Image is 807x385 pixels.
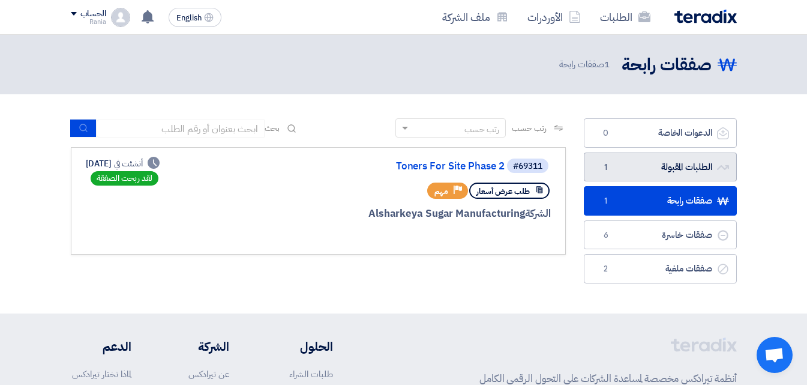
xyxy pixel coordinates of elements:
span: رتب حسب [512,122,546,135]
a: طلبات الشراء [289,368,333,381]
div: #69311 [513,162,542,171]
span: بحث [265,122,280,135]
li: الحلول [265,338,333,356]
span: الشركة [525,206,551,221]
img: profile_test.png [111,8,130,27]
a: صفقات خاسرة6 [584,220,737,250]
span: 1 [599,195,613,207]
a: ملف الشركة [433,3,518,31]
span: طلب عرض أسعار [476,186,530,197]
h2: صفقات رابحة [622,53,712,77]
span: 0 [599,127,613,139]
span: 2 [599,263,613,275]
div: [DATE] [86,157,160,170]
a: الطلبات [590,3,660,31]
span: 6 [599,229,613,241]
a: الطلبات المقبولة1 [584,153,737,182]
span: 1 [604,58,610,71]
div: Rania [71,19,106,25]
a: الدعوات الخاصة0 [584,118,737,148]
a: عن تيرادكس [188,368,229,381]
div: Alsharkeya Sugar Manufacturing [262,206,551,222]
a: صفقات ملغية2 [584,254,737,283]
span: 1 [599,162,613,174]
div: لقد ربحت الصفقة [91,171,158,186]
button: English [169,8,221,27]
span: English [176,14,202,22]
span: مهم [434,186,448,197]
div: Open chat [757,337,793,373]
li: الدعم [71,338,131,356]
div: رتب حسب [464,123,499,136]
a: صفقات رابحة1 [584,186,737,216]
a: Toners For Site Phase 2 [265,161,505,172]
div: الحساب [80,9,106,19]
a: الأوردرات [518,3,590,31]
input: ابحث بعنوان أو رقم الطلب [97,120,265,138]
li: الشركة [167,338,229,356]
span: صفقات رابحة [559,58,612,71]
a: لماذا تختار تيرادكس [72,368,131,381]
img: Teradix logo [674,10,737,23]
span: أنشئت في [114,157,143,170]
